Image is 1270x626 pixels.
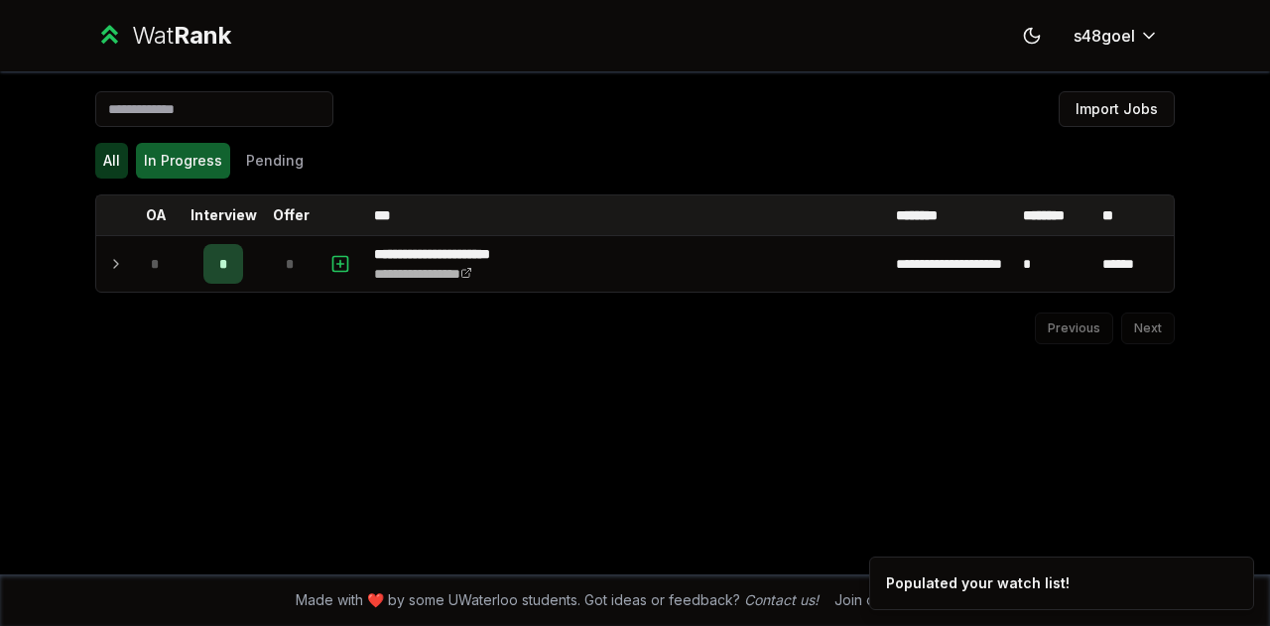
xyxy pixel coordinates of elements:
button: Pending [238,143,312,179]
span: s48goel [1074,24,1135,48]
p: Offer [273,205,310,225]
span: Rank [174,21,231,50]
button: Import Jobs [1059,91,1175,127]
button: All [95,143,128,179]
div: Populated your watch list! [886,573,1070,593]
a: Contact us! [744,591,819,608]
div: Join our discord! [834,590,945,610]
p: OA [146,205,167,225]
button: In Progress [136,143,230,179]
div: Wat [132,20,231,52]
button: s48goel [1058,18,1175,54]
a: WatRank [95,20,231,52]
span: Made with ❤️ by some UWaterloo students. Got ideas or feedback? [296,590,819,610]
p: Interview [190,205,257,225]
